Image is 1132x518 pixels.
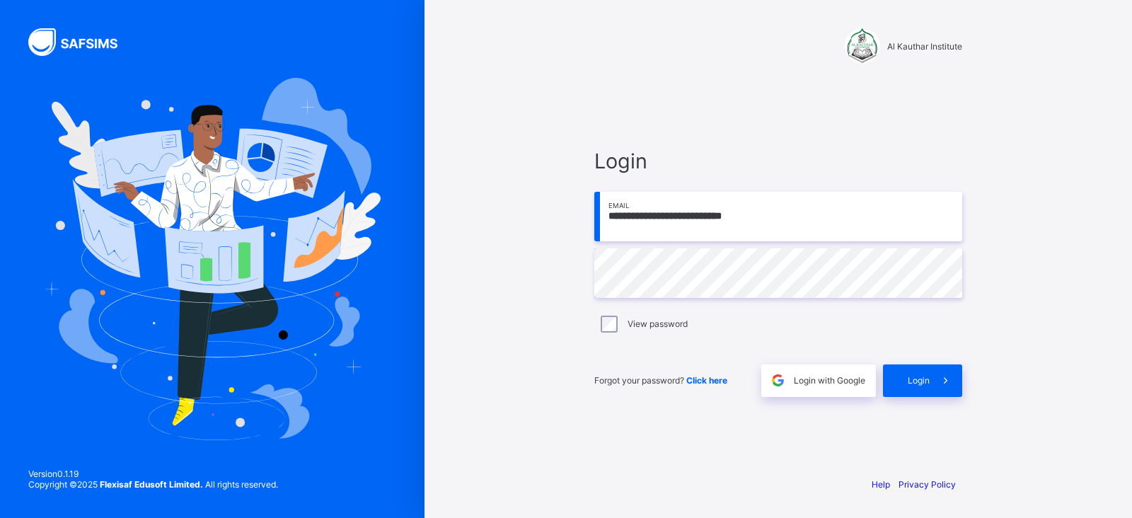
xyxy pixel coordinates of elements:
[44,78,381,440] img: Hero Image
[686,375,727,386] a: Click here
[908,375,930,386] span: Login
[887,41,962,52] span: Al Kauthar Institute
[594,375,727,386] span: Forgot your password?
[872,479,890,490] a: Help
[28,28,134,56] img: SAFSIMS Logo
[28,479,278,490] span: Copyright © 2025 All rights reserved.
[628,318,688,329] label: View password
[100,479,203,490] strong: Flexisaf Edusoft Limited.
[794,375,865,386] span: Login with Google
[770,372,786,388] img: google.396cfc9801f0270233282035f929180a.svg
[594,149,962,173] span: Login
[28,468,278,479] span: Version 0.1.19
[899,479,956,490] a: Privacy Policy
